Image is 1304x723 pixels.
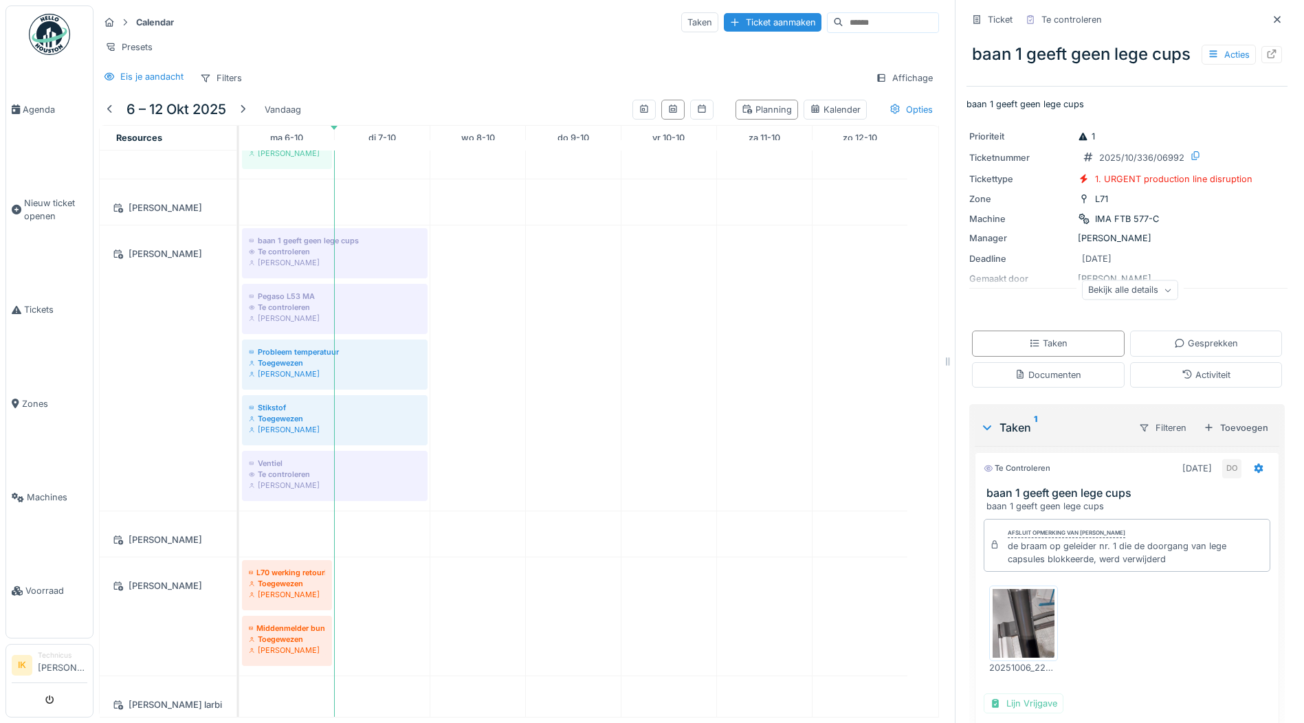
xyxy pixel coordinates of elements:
[1095,192,1108,205] div: L71
[249,469,421,480] div: Te controleren
[745,129,784,147] a: 11 oktober 2025
[984,693,1063,713] div: Lijn Vrijgave
[1099,151,1184,164] div: 2025/10/336/06992
[38,650,87,660] div: Technicus
[249,413,421,424] div: Toegewezen
[116,133,162,143] span: Resources
[29,14,70,55] img: Badge_color-CXgf-gQk.svg
[1133,418,1193,438] div: Filteren
[131,16,179,29] strong: Calendar
[742,103,792,116] div: Planning
[365,129,399,147] a: 7 oktober 2025
[458,129,498,147] a: 8 oktober 2025
[22,397,87,410] span: Zones
[249,634,325,645] div: Toegewezen
[38,650,87,680] li: [PERSON_NAME]
[1082,280,1178,300] div: Bekijk alle details
[249,235,421,246] div: baan 1 geeft geen lege cups
[108,245,228,263] div: [PERSON_NAME]
[24,303,87,316] span: Tickets
[99,37,159,57] div: Presets
[24,197,87,223] span: Nieuw ticket openen
[249,480,421,491] div: [PERSON_NAME]
[1029,337,1068,350] div: Taken
[249,623,325,634] div: Middenmelder bunker boven sig 250
[1222,459,1241,478] div: DO
[969,212,1072,225] div: Machine
[249,302,421,313] div: Te controleren
[1198,419,1274,437] div: Toevoegen
[969,151,1072,164] div: Ticketnummer
[1095,212,1159,225] div: IMA FTB 577-C
[108,531,228,548] div: [PERSON_NAME]
[249,424,421,435] div: [PERSON_NAME]
[1008,540,1264,566] div: de braam op geleider nr. 1 die de doorgang van lege capsules blokkeerde, werd verwijderd
[1082,252,1112,265] div: [DATE]
[126,101,226,118] h5: 6 – 12 okt 2025
[120,70,184,83] div: Eis je aandacht
[249,148,325,159] div: [PERSON_NAME]
[6,63,93,156] a: Agenda
[6,544,93,638] a: Voorraad
[810,103,861,116] div: Kalender
[194,68,248,88] div: Filters
[1078,130,1095,143] div: 1
[249,567,325,578] div: L70 werking retourkoffie nakijken en indien nodig verbeteren
[249,246,421,257] div: Te controleren
[969,130,1072,143] div: Prioriteit
[6,451,93,544] a: Machines
[249,357,421,368] div: Toegewezen
[108,577,228,594] div: [PERSON_NAME]
[1041,13,1102,26] div: Te controleren
[249,578,325,589] div: Toegewezen
[23,103,87,116] span: Agenda
[249,313,421,324] div: [PERSON_NAME]
[986,500,1273,513] div: baan 1 geeft geen lege cups
[259,100,307,119] div: Vandaag
[969,173,1072,186] div: Tickettype
[969,252,1072,265] div: Deadline
[6,156,93,263] a: Nieuw ticket openen
[984,463,1050,474] div: Te controleren
[993,589,1054,658] img: dk26j6bf7tqh7ttc2biffxet1cje
[681,12,718,32] div: Taken
[1008,529,1125,538] div: Afsluit opmerking van [PERSON_NAME]
[554,129,593,147] a: 9 oktober 2025
[249,589,325,600] div: [PERSON_NAME]
[1174,337,1238,350] div: Gesprekken
[986,487,1273,500] h3: baan 1 geeft geen lege cups
[12,655,32,676] li: IK
[966,36,1288,72] div: baan 1 geeft geen lege cups
[249,458,421,469] div: Ventiel
[27,491,87,504] span: Machines
[6,263,93,357] a: Tickets
[108,199,228,216] div: [PERSON_NAME]
[25,584,87,597] span: Voorraad
[839,129,881,147] a: 12 oktober 2025
[969,232,1285,245] div: [PERSON_NAME]
[989,661,1058,674] div: 20251006_224418.jpg
[980,419,1127,436] div: Taken
[1015,368,1081,381] div: Documenten
[966,98,1288,111] p: baan 1 geeft geen lege cups
[249,402,421,413] div: Stikstof
[870,68,939,88] div: Affichage
[249,368,421,379] div: [PERSON_NAME]
[988,13,1013,26] div: Ticket
[249,257,421,268] div: [PERSON_NAME]
[1095,173,1252,186] div: 1. URGENT production line disruption
[969,232,1072,245] div: Manager
[249,645,325,656] div: [PERSON_NAME]
[6,357,93,450] a: Zones
[267,129,307,147] a: 6 oktober 2025
[649,129,688,147] a: 10 oktober 2025
[724,13,821,32] div: Ticket aanmaken
[249,291,421,302] div: Pegaso L53 MA
[1182,462,1212,475] div: [DATE]
[883,100,939,120] div: Opties
[249,346,421,357] div: Probleem temperatuur
[1202,45,1256,65] div: Acties
[1034,419,1037,436] sup: 1
[969,192,1072,205] div: Zone
[1182,368,1230,381] div: Activiteit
